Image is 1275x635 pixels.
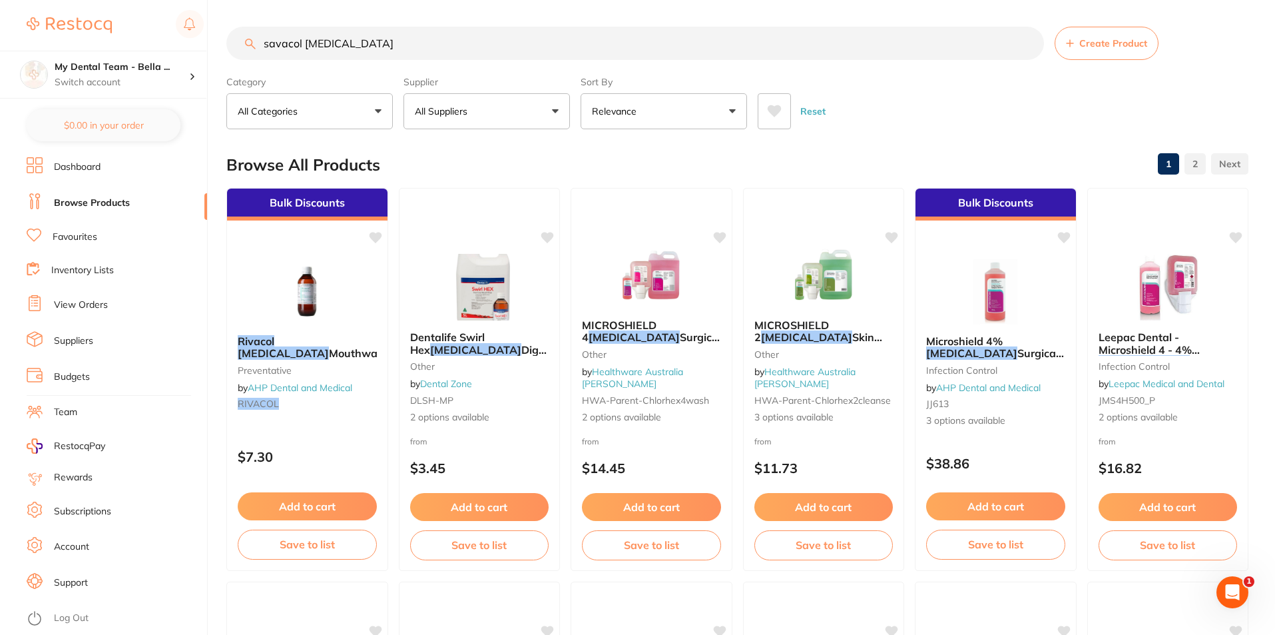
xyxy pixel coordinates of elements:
[54,161,101,174] a: Dashboard
[1099,460,1238,476] p: $16.82
[410,436,427,446] span: from
[1125,254,1211,320] img: Leepac Dental - Microshield 4 - 4% Chlorhexidine Gluconate - High Quality Dental Product
[54,370,90,384] a: Budgets
[754,394,891,406] span: HWA-parent-chlorhex2cleanse
[754,493,893,521] button: Add to cart
[54,299,108,312] a: View Orders
[1216,576,1248,608] iframe: Intercom live chat
[1109,378,1224,390] a: Leepac Medical and Dental
[53,231,97,244] a: Favourites
[51,264,114,277] a: Inventory Lists
[55,61,189,74] h4: My Dental Team - Bella Vista
[582,436,599,446] span: from
[1099,330,1200,356] span: Leepac Dental - Microshield 4 - 4%
[410,343,583,368] span: Digluconate 0.2% w/v
[27,438,43,454] img: RestocqPay
[582,366,683,390] a: Healthware Australia [PERSON_NAME]
[420,378,472,390] a: Dental Zone
[248,382,352,394] a: AHP Dental and Medical
[754,318,829,344] span: MICROSHIELD 2
[915,189,1076,221] div: Bulk Discounts
[226,27,1044,60] input: Search Products
[936,382,1041,394] a: AHP Dental and Medical
[27,10,112,41] a: Restocq Logo
[754,460,893,476] p: $11.73
[1099,361,1238,372] small: infection control
[238,335,377,360] b: Rivacol Chlorhexidine Mouthwash
[780,242,867,309] img: MICROSHIELD 2 Chlorhexidine Skin Cleanser
[21,61,47,88] img: My Dental Team - Bella Vista
[1055,27,1158,60] button: Create Product
[589,330,680,344] em: [MEDICAL_DATA]
[581,76,747,88] label: Sort By
[27,438,105,454] a: RestocqPay
[1099,394,1155,406] span: JMS4H500_P
[754,436,772,446] span: from
[582,318,656,344] span: MICROSHIELD 4
[582,460,721,476] p: $14.45
[592,105,642,118] p: Relevance
[926,346,1064,372] span: Surgical Hand Wash
[226,93,393,129] button: All Categories
[410,330,485,356] span: Dentalife Swirl Hex
[1099,355,1190,368] em: [MEDICAL_DATA]
[1244,576,1254,587] span: 1
[410,361,549,372] small: other
[754,366,856,390] span: by
[226,156,380,175] h2: Browse All Products
[238,346,329,360] em: [MEDICAL_DATA]
[54,505,111,518] a: Subscriptions
[27,608,203,630] button: Log Out
[264,258,350,324] img: Rivacol Chlorhexidine Mouthwash
[926,334,1003,348] span: Microshield 4%
[754,411,893,424] span: 3 options available
[1099,493,1238,521] button: Add to cart
[238,492,377,520] button: Add to cart
[1099,436,1116,446] span: from
[27,109,180,141] button: $0.00 in your order
[1099,331,1238,356] b: Leepac Dental - Microshield 4 - 4% Chlorhexidine Gluconate - High Quality Dental Product
[410,394,453,406] span: DLSH-MP
[430,343,521,356] em: [MEDICAL_DATA]
[410,530,549,560] button: Save to list
[238,398,279,410] em: RIVACOL
[403,93,570,129] button: All Suppliers
[436,254,523,320] img: Dentalife Swirl Hex Chlorhexidine Digluconate 0.2% w/v
[926,382,1041,394] span: by
[582,493,721,521] button: Add to cart
[582,349,721,360] small: other
[582,394,709,406] span: HWA-parent-chlorhex4wash
[582,319,721,344] b: MICROSHIELD 4 Chlorhexidine Surgical Handwash
[1079,38,1147,49] span: Create Product
[926,335,1065,360] b: Microshield 4% Chlorhexidine Surgical Hand Wash
[581,93,747,129] button: Relevance
[754,319,893,344] b: MICROSHIELD 2 Chlorhexidine Skin Cleanser
[754,530,893,560] button: Save to list
[54,334,93,348] a: Suppliers
[410,411,549,424] span: 2 options available
[952,258,1039,324] img: Microshield 4% Chlorhexidine Surgical Hand Wash
[226,76,393,88] label: Category
[1099,378,1224,390] span: by
[54,197,130,210] a: Browse Products
[926,414,1065,428] span: 3 options available
[238,530,377,559] button: Save to list
[1184,151,1206,177] a: 2
[238,105,303,118] p: All Categories
[926,492,1065,520] button: Add to cart
[410,378,472,390] span: by
[54,471,93,484] a: Rewards
[410,493,549,521] button: Add to cart
[238,334,274,348] em: Rivacol
[926,398,949,410] span: JJ613
[54,576,88,590] a: Support
[238,382,352,394] span: by
[754,366,856,390] a: Healthware Australia [PERSON_NAME]
[796,93,830,129] button: Reset
[926,456,1065,471] p: $38.86
[415,105,473,118] p: All Suppliers
[27,17,112,33] img: Restocq Logo
[410,331,549,356] b: Dentalife Swirl Hex Chlorhexidine Digluconate 0.2% w/v
[227,189,387,221] div: Bulk Discounts
[761,330,852,344] em: [MEDICAL_DATA]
